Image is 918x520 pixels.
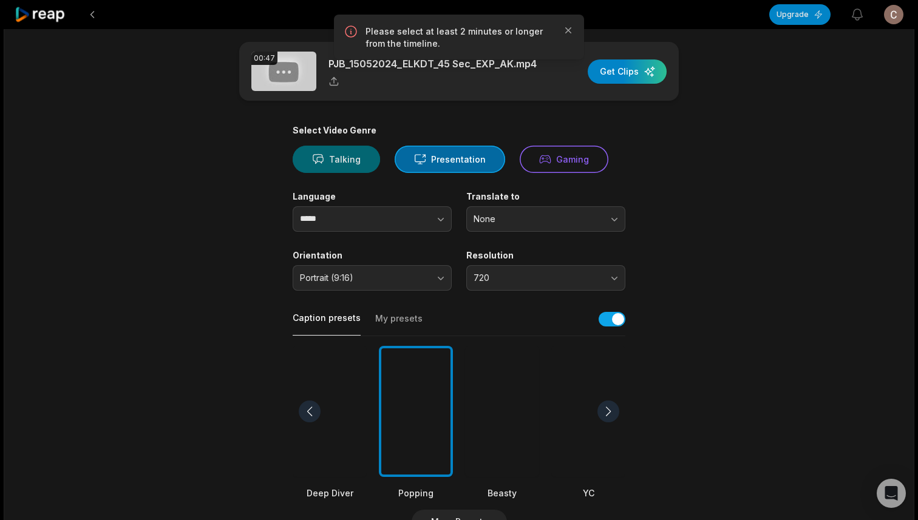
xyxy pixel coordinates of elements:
button: 720 [466,265,625,291]
button: Gaming [520,146,608,173]
p: PJB_15052024_ELKDT_45 Sec_EXP_AK.mp4 [328,56,537,71]
button: Caption presets [293,312,361,336]
div: Open Intercom Messenger [877,479,906,508]
button: My presets [375,312,423,336]
div: Deep Diver [293,487,367,499]
div: Popping [379,487,453,499]
label: Language [293,191,452,202]
span: 720 [474,272,601,283]
div: 00:47 [251,52,277,65]
span: Portrait (9:16) [300,272,427,283]
button: Get Clips [588,59,667,84]
div: Beasty [465,487,539,499]
span: None [474,214,601,225]
p: Please select at least 2 minutes or longer from the timeline. [365,25,552,50]
div: YC [551,487,625,499]
div: Select Video Genre [293,125,625,136]
button: Presentation [395,146,505,173]
button: Talking [293,146,380,173]
label: Resolution [466,250,625,261]
button: Portrait (9:16) [293,265,452,291]
label: Orientation [293,250,452,261]
label: Translate to [466,191,625,202]
button: None [466,206,625,232]
button: Upgrade [769,4,831,25]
